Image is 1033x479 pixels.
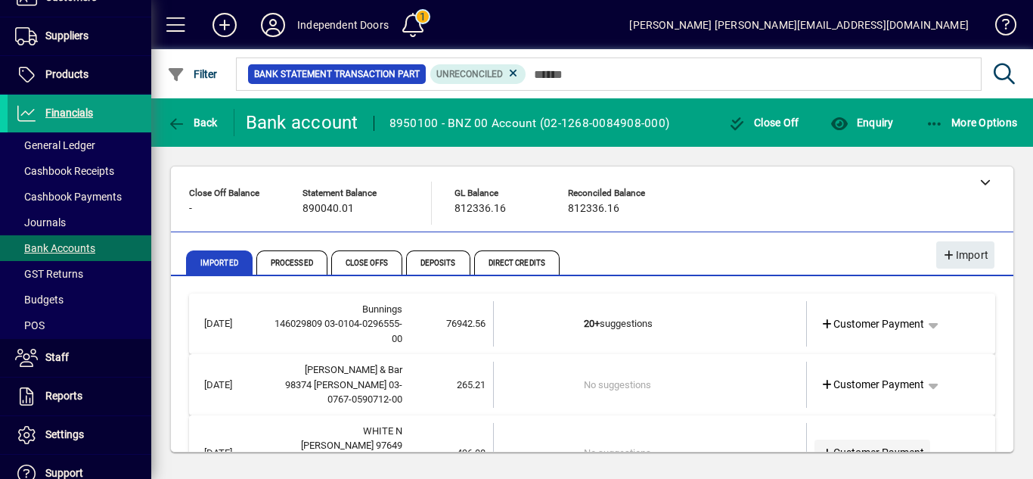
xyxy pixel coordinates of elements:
span: Imported [186,250,253,275]
span: Customer Payment [821,377,925,393]
a: Customer Payment [814,440,931,467]
button: More Options [922,109,1022,136]
a: GST Returns [8,261,151,287]
span: Enquiry [830,117,893,129]
span: Journals [15,216,66,229]
div: [PERSON_NAME] [PERSON_NAME][EMAIL_ADDRESS][DOMAIN_NAME] [629,13,969,37]
span: Close Off [728,117,799,129]
td: suggestions [584,301,718,347]
div: Bank account [246,110,358,135]
a: Products [8,56,151,94]
button: Add [200,11,249,39]
span: More Options [926,117,1018,129]
button: Close Off [724,109,803,136]
span: Customer Payment [821,445,925,461]
span: - [189,203,192,215]
b: 20+ [584,318,600,329]
span: Bank Statement Transaction Part [254,67,420,82]
span: Cashbook Receipts [15,165,114,177]
span: Suppliers [45,30,88,42]
a: Suppliers [8,17,151,55]
span: Support [45,467,83,479]
span: Deposits [406,250,470,275]
a: POS [8,313,151,338]
span: Cashbook Payments [15,191,122,203]
a: Budgets [8,287,151,313]
span: Filter [167,68,218,80]
td: No suggestions [584,362,718,408]
mat-expansion-panel-header: [DATE][PERSON_NAME] & Bar98374 [PERSON_NAME] 03-0767-0590712-00265.21No suggestionsCustomer Payment [189,354,995,415]
span: 265.21 [457,379,485,390]
a: Customer Payment [814,372,931,399]
div: 8950100 - BNZ 00 Account (02-1268-0084908-000) [389,111,670,135]
div: Independent Doors [297,13,389,37]
mat-chip: Reconciliation Status: Unreconciled [430,64,526,84]
div: 98374 Barnett Deposit 03-0767-0590712-00 [268,378,402,407]
div: Bunnings [268,302,402,317]
td: [DATE] [197,362,268,408]
span: 496.08 [457,447,485,459]
a: Staff [8,339,151,377]
span: Financials [45,107,93,119]
span: 812336.16 [454,203,506,215]
td: [DATE] [197,301,268,347]
span: Back [167,117,218,129]
span: Staff [45,351,69,363]
a: Settings [8,416,151,454]
span: Unreconciled [436,69,503,79]
button: Enquiry [827,109,897,136]
app-page-header-button: Back [151,109,234,136]
span: POS [15,319,45,331]
span: 76942.56 [446,318,485,329]
span: 890040.01 [302,203,354,215]
a: Customer Payment [814,310,931,337]
button: Import [936,241,994,269]
a: General Ledger [8,132,151,158]
span: Reports [45,390,82,402]
span: Settings [45,428,84,440]
span: Direct Credits [474,250,560,275]
span: Processed [256,250,327,275]
span: Budgets [15,294,64,306]
span: GST Returns [15,268,83,280]
a: Journals [8,210,151,235]
div: 146029809 03-0104-0296555-00 [268,316,402,346]
span: Close Offs [331,250,402,275]
a: Bank Accounts [8,235,151,261]
span: Customer Payment [821,316,925,332]
div: WHITE N [268,424,402,439]
a: Cashbook Receipts [8,158,151,184]
mat-expansion-panel-header: [DATE]Bunnings146029809 03-0104-0296555-0076942.5620+suggestionsCustomer Payment [189,294,995,355]
button: Profile [249,11,297,39]
div: White K T & Bar [268,362,402,378]
span: Bank Accounts [15,242,95,254]
span: Products [45,68,88,80]
a: Cashbook Payments [8,184,151,210]
span: Import [942,243,988,268]
button: Filter [163,61,222,88]
a: Reports [8,378,151,415]
button: Back [163,109,222,136]
a: Knowledge Base [984,3,1014,52]
span: 812336.16 [568,203,619,215]
span: General Ledger [15,139,95,151]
